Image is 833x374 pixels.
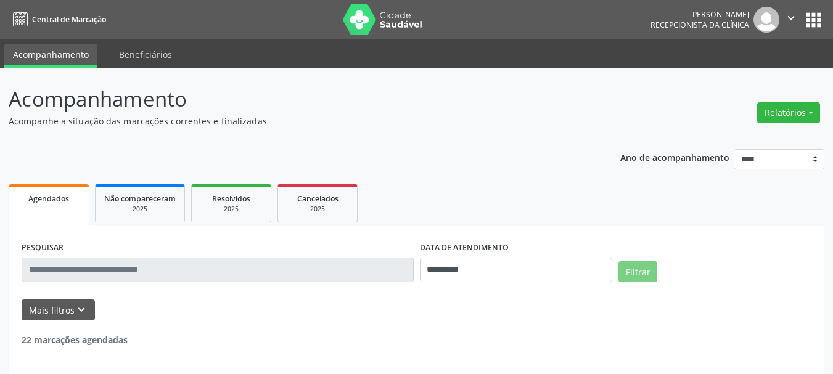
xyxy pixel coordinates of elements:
a: Beneficiários [110,44,181,65]
i:  [784,11,798,25]
a: Acompanhamento [4,44,97,68]
p: Ano de acompanhamento [620,149,729,165]
span: Central de Marcação [32,14,106,25]
button: Relatórios [757,102,820,123]
button: Filtrar [618,261,657,282]
button: apps [803,9,824,31]
button:  [779,7,803,33]
a: Central de Marcação [9,9,106,30]
span: Resolvidos [212,193,250,204]
span: Recepcionista da clínica [650,20,749,30]
p: Acompanhamento [9,84,580,115]
span: Cancelados [297,193,339,204]
span: Não compareceram [104,193,176,204]
div: [PERSON_NAME] [650,9,749,20]
div: 2025 [104,205,176,214]
button: Mais filtroskeyboard_arrow_down [22,299,95,321]
i: keyboard_arrow_down [75,303,88,317]
div: 2025 [200,205,262,214]
p: Acompanhe a situação das marcações correntes e finalizadas [9,115,580,128]
div: 2025 [287,205,348,214]
label: PESQUISAR [22,238,64,258]
strong: 22 marcações agendadas [22,334,128,346]
label: DATA DE ATENDIMENTO [420,238,509,258]
img: img [753,7,779,33]
span: Agendados [28,193,69,204]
